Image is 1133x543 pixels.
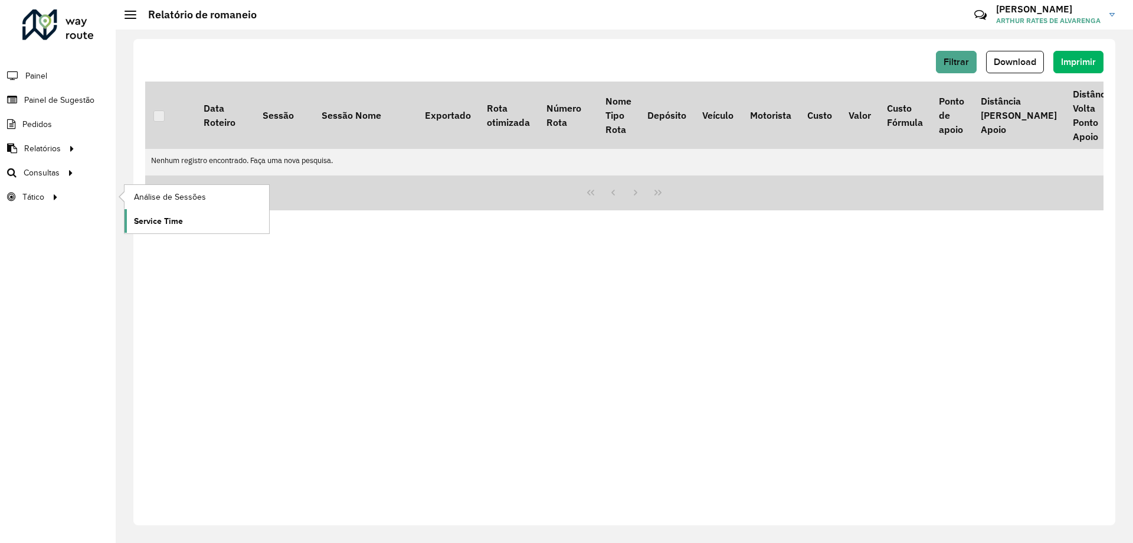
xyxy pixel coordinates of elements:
th: Veículo [695,82,742,149]
button: Imprimir [1053,51,1103,73]
span: Relatórios [24,142,61,155]
th: Nome Tipo Rota [597,82,639,149]
th: Distância [PERSON_NAME] Apoio [972,82,1065,149]
th: Sessão [254,82,313,149]
span: Service Time [134,215,183,227]
span: Pedidos [22,118,52,131]
h3: [PERSON_NAME] [996,4,1101,15]
th: Custo Fórmula [879,82,931,149]
span: Painel de Sugestão [24,94,94,106]
th: Custo [799,82,840,149]
span: Download [994,57,1036,67]
th: Valor [840,82,879,149]
th: Exportado [417,82,479,149]
th: Sessão Nome [313,82,417,149]
a: Análise de Sessões [125,185,269,209]
span: Consultas [24,167,60,179]
button: Download [986,51,1044,73]
th: Rota otimizada [479,82,538,149]
th: Ponto de apoio [931,82,972,149]
span: Painel [25,70,47,82]
span: Filtrar [944,57,969,67]
span: ARTHUR RATES DE ALVARENGA [996,15,1101,26]
a: Contato Rápido [968,2,993,28]
button: Filtrar [936,51,977,73]
span: Tático [22,191,44,203]
th: Data Roteiro [195,82,254,149]
th: Depósito [639,82,694,149]
th: Motorista [742,82,799,149]
a: Service Time [125,209,269,233]
h2: Relatório de romaneio [136,8,257,21]
span: Imprimir [1061,57,1096,67]
th: Número Rota [538,82,597,149]
th: Distância Volta Ponto Apoio [1065,82,1121,149]
span: Análise de Sessões [134,191,206,203]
